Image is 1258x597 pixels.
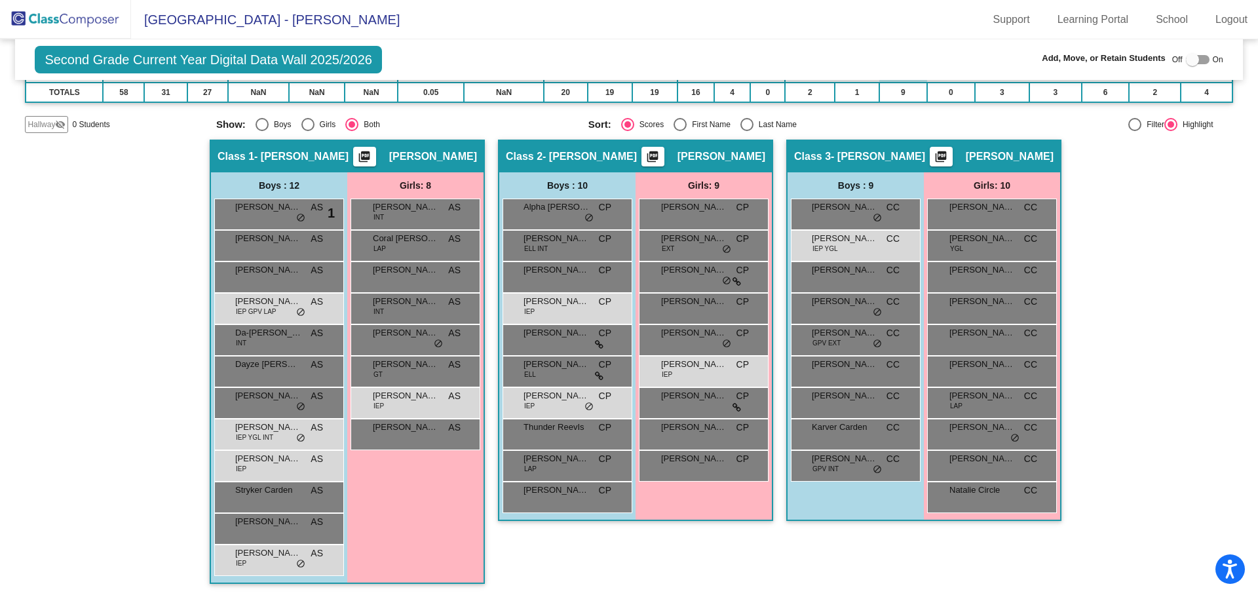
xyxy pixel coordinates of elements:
[353,147,376,166] button: Print Students Details
[524,201,589,214] span: Alpha [PERSON_NAME]
[236,307,276,317] span: IEP GPV LAP
[722,276,731,286] span: do_not_disturb_alt
[584,213,594,223] span: do_not_disturb_alt
[886,452,900,466] span: CC
[662,244,674,254] span: EXT
[1129,83,1181,102] td: 2
[661,295,727,308] span: [PERSON_NAME]
[1024,389,1037,403] span: CC
[930,147,953,166] button: Print Students Details
[289,83,345,102] td: NaN
[296,559,305,569] span: do_not_disturb_alt
[524,401,535,411] span: IEP
[296,402,305,412] span: do_not_disturb_alt
[448,232,461,246] span: AS
[812,452,877,465] span: [PERSON_NAME]
[873,307,882,318] span: do_not_disturb_alt
[949,295,1015,308] span: [PERSON_NAME]
[216,118,579,131] mat-radio-group: Select an option
[235,547,301,560] span: [PERSON_NAME]
[269,119,292,130] div: Boys
[524,232,589,245] span: [PERSON_NAME]
[254,150,349,163] span: - [PERSON_NAME]
[1024,232,1037,246] span: CC
[524,464,537,474] span: LAP
[812,201,877,214] span: [PERSON_NAME] [PERSON_NAME]
[296,433,305,444] span: do_not_disturb_alt
[544,83,588,102] td: 20
[314,119,336,130] div: Girls
[1181,83,1232,102] td: 4
[886,358,900,372] span: CC
[499,172,636,199] div: Boys : 10
[448,421,461,434] span: AS
[949,484,1015,497] span: Natalie Circle
[661,201,727,214] span: [PERSON_NAME]
[736,295,749,309] span: CP
[55,119,66,130] mat-icon: visibility_off
[524,421,589,434] span: Thunder ReevIs
[599,358,611,372] span: CP
[398,83,464,102] td: 0.05
[1029,83,1082,102] td: 3
[524,326,589,339] span: [PERSON_NAME]
[812,326,877,339] span: [PERSON_NAME]
[373,263,438,277] span: [PERSON_NAME]
[933,150,949,168] mat-icon: picture_as_pdf
[524,307,535,317] span: IEP
[524,452,589,465] span: [PERSON_NAME]
[373,295,438,308] span: [PERSON_NAME]
[886,201,900,214] span: CC
[750,83,785,102] td: 0
[1024,484,1037,497] span: CC
[131,9,400,30] span: [GEOGRAPHIC_DATA] - [PERSON_NAME]
[311,484,323,497] span: AS
[1205,9,1258,30] a: Logout
[599,263,611,277] span: CP
[812,358,877,371] span: [PERSON_NAME]
[1024,421,1037,434] span: CC
[373,421,438,434] span: [PERSON_NAME]
[835,83,879,102] td: 1
[144,83,187,102] td: 31
[296,307,305,318] span: do_not_disturb_alt
[311,295,323,309] span: AS
[236,464,246,474] span: IEP
[831,150,925,163] span: - [PERSON_NAME]
[218,150,254,163] span: Class 1
[524,295,589,308] span: [PERSON_NAME]
[661,421,727,434] span: [PERSON_NAME]
[794,150,831,163] span: Class 3
[434,339,443,349] span: do_not_disturb_alt
[661,358,727,371] span: [PERSON_NAME] [PERSON_NAME]
[235,232,301,245] span: [PERSON_NAME]
[373,212,384,222] span: INT
[661,326,727,339] span: [PERSON_NAME] [PERSON_NAME]
[311,232,323,246] span: AS
[949,389,1015,402] span: [PERSON_NAME]
[886,263,900,277] span: CC
[448,389,461,403] span: AS
[736,326,749,340] span: CP
[235,452,301,465] span: [PERSON_NAME]
[373,370,383,379] span: GT
[949,452,1015,465] span: [PERSON_NAME]
[927,83,976,102] td: 0
[211,172,347,199] div: Boys : 12
[389,150,477,163] span: [PERSON_NAME]
[924,172,1060,199] div: Girls: 10
[464,83,543,102] td: NaN
[1213,54,1223,66] span: On
[296,213,305,223] span: do_not_disturb_alt
[524,263,589,277] span: [PERSON_NAME]
[235,389,301,402] span: [PERSON_NAME]'[PERSON_NAME]
[1177,119,1213,130] div: Highlight
[873,213,882,223] span: do_not_disturb_alt
[1141,119,1164,130] div: Filter
[584,402,594,412] span: do_not_disturb_alt
[311,201,323,214] span: AS
[599,421,611,434] span: CP
[524,358,589,371] span: [PERSON_NAME]
[236,558,246,568] span: IEP
[873,339,882,349] span: do_not_disturb_alt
